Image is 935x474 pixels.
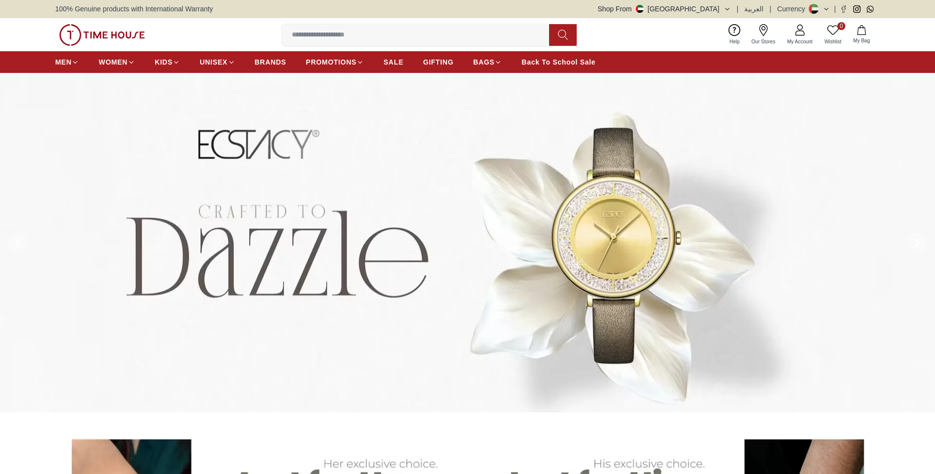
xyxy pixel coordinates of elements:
[821,38,845,45] span: Wishlist
[636,5,644,13] img: United Arab Emirates
[99,57,128,67] span: WOMEN
[155,57,173,67] span: KIDS
[306,57,357,67] span: PROMOTIONS
[834,4,836,14] span: |
[748,38,779,45] span: Our Stores
[777,4,809,14] div: Currency
[744,4,763,14] button: العربية
[200,53,235,71] a: UNISEX
[99,53,135,71] a: WOMEN
[737,4,739,14] span: |
[55,53,79,71] a: MEN
[200,57,227,67] span: UNISEX
[819,22,847,47] a: 0Wishlist
[473,53,502,71] a: BAGS
[769,4,771,14] span: |
[306,53,364,71] a: PROMOTIONS
[866,5,874,13] a: Whatsapp
[59,24,145,46] img: ...
[837,22,845,30] span: 0
[521,57,595,67] span: Back To School Sale
[598,4,731,14] button: Shop From[GEOGRAPHIC_DATA]
[724,22,746,47] a: Help
[840,5,847,13] a: Facebook
[255,57,286,67] span: BRANDS
[853,5,861,13] a: Instagram
[521,53,595,71] a: Back To School Sale
[55,4,213,14] span: 100% Genuine products with International Warranty
[423,57,453,67] span: GIFTING
[423,53,453,71] a: GIFTING
[55,57,71,67] span: MEN
[255,53,286,71] a: BRANDS
[726,38,744,45] span: Help
[847,23,876,46] button: My Bag
[383,53,403,71] a: SALE
[155,53,180,71] a: KIDS
[473,57,494,67] span: BAGS
[849,37,874,44] span: My Bag
[383,57,403,67] span: SALE
[783,38,817,45] span: My Account
[746,22,781,47] a: Our Stores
